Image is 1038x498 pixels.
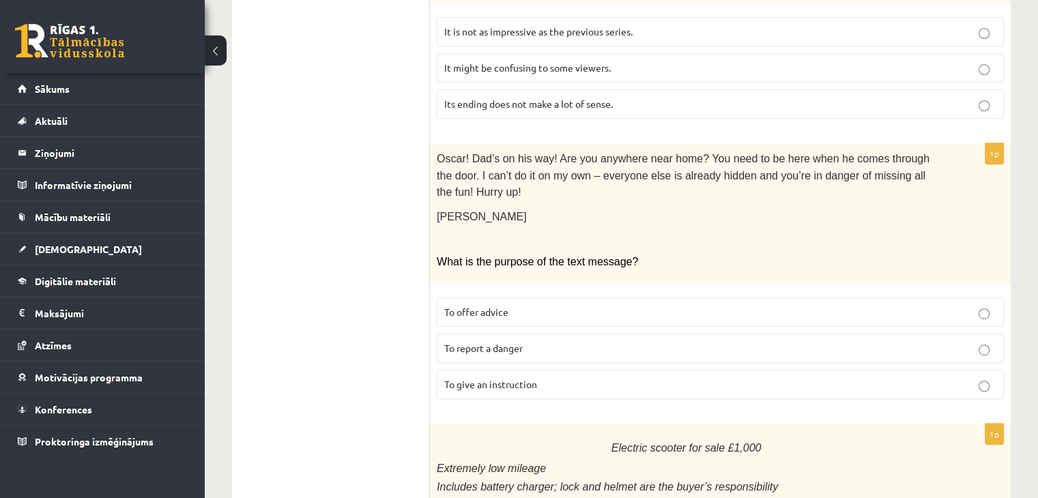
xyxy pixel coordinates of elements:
[35,339,72,351] span: Atzīmes
[18,105,188,136] a: Aktuāli
[437,153,929,198] span: Oscar! Dad’s on his way! Are you anywhere near home? You need to be here when he comes through th...
[18,233,188,265] a: [DEMOGRAPHIC_DATA]
[35,403,92,415] span: Konferences
[35,169,188,201] legend: Informatīvie ziņojumi
[18,297,188,329] a: Maksājumi
[437,481,778,493] span: Includes battery charger; lock and helmet are the buyer’s responsibility
[35,137,188,169] legend: Ziņojumi
[444,306,508,318] span: To offer advice
[985,423,1004,445] p: 1p
[985,143,1004,164] p: 1p
[979,381,990,392] input: To give an instruction
[18,169,188,201] a: Informatīvie ziņojumi
[18,137,188,169] a: Ziņojumi
[979,345,990,355] input: To report a danger
[35,211,111,223] span: Mācību materiāli
[18,201,188,233] a: Mācību materiāli
[611,442,762,454] span: Electric scooter for sale £1,000
[444,342,523,354] span: To report a danger
[444,98,613,110] span: Its ending does not make a lot of sense.
[35,83,70,95] span: Sākums
[35,243,142,255] span: [DEMOGRAPHIC_DATA]
[35,435,154,448] span: Proktoringa izmēģinājums
[979,64,990,75] input: It might be confusing to some viewers.
[35,297,188,329] legend: Maksājumi
[35,115,68,127] span: Aktuāli
[444,378,537,390] span: To give an instruction
[18,394,188,425] a: Konferences
[18,265,188,297] a: Digitālie materiāli
[18,362,188,393] a: Motivācijas programma
[18,329,188,361] a: Atzīmes
[35,275,116,287] span: Digitālie materiāli
[15,24,124,58] a: Rīgas 1. Tālmācības vidusskola
[979,28,990,39] input: It is not as impressive as the previous series.
[437,463,546,474] span: Extremely low mileage
[35,371,143,383] span: Motivācijas programma
[437,211,527,222] span: [PERSON_NAME]
[18,73,188,104] a: Sākums
[444,25,633,38] span: It is not as impressive as the previous series.
[979,308,990,319] input: To offer advice
[444,61,611,74] span: It might be confusing to some viewers.
[18,426,188,457] a: Proktoringa izmēģinājums
[437,256,638,267] span: What is the purpose of the text message?
[979,100,990,111] input: Its ending does not make a lot of sense.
